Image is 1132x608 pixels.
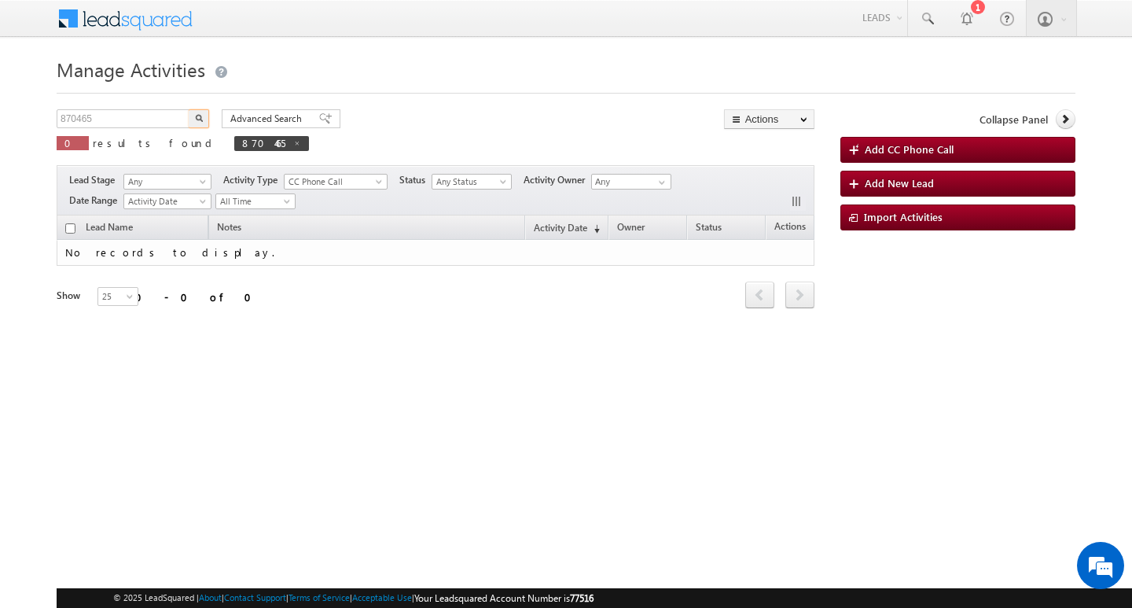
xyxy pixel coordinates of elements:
[399,173,432,187] span: Status
[766,218,814,238] span: Actions
[864,210,943,223] span: Import Activities
[696,221,722,233] span: Status
[414,592,594,604] span: Your Leadsquared Account Number is
[199,592,222,602] a: About
[216,194,291,208] span: All Time
[57,289,85,303] div: Show
[57,57,205,82] span: Manage Activities
[65,223,75,234] input: Check all records
[745,283,774,308] a: prev
[865,176,934,190] span: Add New Lead
[745,282,774,308] span: prev
[587,223,600,235] span: (sorted descending)
[865,142,954,156] span: Add CC Phone Call
[524,173,591,187] span: Activity Owner
[224,592,286,602] a: Contact Support
[98,289,140,304] span: 25
[78,219,141,239] span: Lead Name
[979,112,1048,127] span: Collapse Panel
[113,591,594,606] span: © 2025 LeadSquared | | | | |
[215,193,296,209] a: All Time
[223,173,284,187] span: Activity Type
[724,109,814,129] button: Actions
[785,283,814,308] a: next
[97,287,138,306] a: 25
[617,221,645,233] span: Owner
[285,175,380,189] span: CC Phone Call
[69,193,123,208] span: Date Range
[242,136,285,149] span: 870465
[785,282,814,308] span: next
[650,175,670,190] a: Show All Items
[123,193,211,209] a: Activity Date
[284,174,388,190] a: CC Phone Call
[124,194,206,208] span: Activity Date
[352,592,412,602] a: Acceptable Use
[135,288,261,306] div: 0 - 0 of 0
[93,136,218,149] span: results found
[69,173,121,187] span: Lead Stage
[124,175,206,189] span: Any
[432,174,512,190] a: Any Status
[57,240,814,266] td: No records to display.
[230,112,307,126] span: Advanced Search
[570,592,594,604] span: 77516
[64,136,81,149] span: 0
[289,592,350,602] a: Terms of Service
[123,174,211,190] a: Any
[591,174,671,190] input: Type to Search
[195,114,203,122] img: Search
[432,175,507,189] span: Any Status
[526,219,608,239] a: Activity Date(sorted descending)
[209,219,249,239] span: Notes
